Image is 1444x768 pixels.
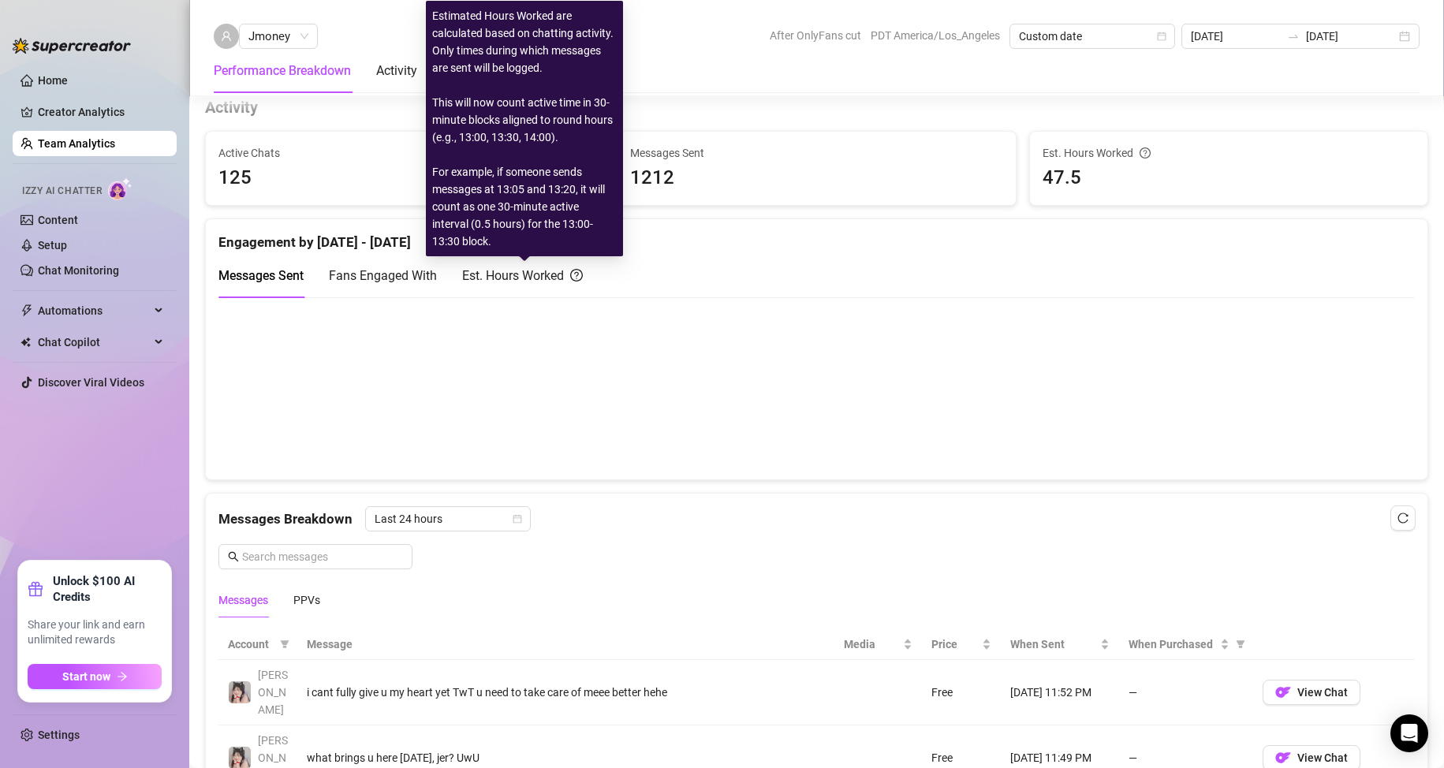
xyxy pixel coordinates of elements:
a: Team Analytics [38,137,115,150]
button: Start nowarrow-right [28,664,162,689]
span: Last 24 hours [375,507,521,531]
span: Price [931,636,979,653]
div: Est. Hours Worked [1043,144,1415,162]
span: PDT America/Los_Angeles [871,24,1000,47]
span: [PERSON_NAME] [258,669,288,716]
span: Messages Sent [218,268,304,283]
a: OFView Chat [1263,690,1360,703]
span: Estimated Hours Worked are calculated based on chatting activity. Only times during which message... [432,9,614,248]
span: calendar [1157,32,1166,41]
span: Account [228,636,274,653]
a: Settings [38,729,80,741]
img: Chat Copilot [21,337,31,348]
div: i cant fully give u my heart yet TwT u need to take care of meee better hehe [307,684,825,701]
img: OF [1275,750,1291,766]
div: Performance Breakdown [214,62,351,80]
span: gift [28,581,43,597]
th: Price [922,629,1002,660]
span: Fans Engaged With [329,268,437,283]
span: Start now [62,670,110,683]
span: reload [1397,513,1409,524]
a: Setup [38,239,67,252]
td: — [1119,660,1253,725]
span: Custom date [1019,24,1166,48]
th: Media [834,629,922,660]
span: View Chat [1297,751,1348,764]
span: filter [1233,632,1248,656]
span: question-circle [570,266,583,285]
span: swap-right [1287,30,1300,43]
button: OFView Chat [1263,680,1360,705]
span: Izzy AI Chatter [22,184,102,199]
span: Messages Sent [630,144,1002,162]
img: AI Chatter [108,177,132,200]
span: 125 [218,163,591,193]
input: Start date [1191,28,1281,45]
img: OF [1275,684,1291,700]
a: Discover Viral Videos [38,376,144,389]
span: filter [277,632,293,656]
div: Activity [376,62,417,80]
span: to [1287,30,1300,43]
span: Chat Copilot [38,330,150,355]
span: When Purchased [1129,636,1217,653]
a: Chat Monitoring [38,264,119,277]
strong: Unlock $100 AI Credits [53,573,162,605]
span: user [221,31,232,42]
a: Content [38,214,78,226]
input: Search messages [242,548,403,565]
span: After OnlyFans cut [770,24,861,47]
span: question-circle [1140,144,1151,162]
span: Automations [38,298,150,323]
input: End date [1306,28,1396,45]
div: Messages Breakdown [218,506,1415,531]
div: PPVs [293,591,320,609]
span: Share your link and earn unlimited rewards [28,617,162,648]
div: Est. Hours Worked [462,266,583,285]
span: 47.5 [1043,163,1415,193]
div: what brings u here [DATE], jer? UwU [307,749,825,766]
img: logo-BBDzfeDw.svg [13,38,131,54]
span: Active Chats [218,144,591,162]
span: When Sent [1010,636,1097,653]
th: When Purchased [1119,629,1253,660]
a: Creator Analytics [38,99,164,125]
td: Free [922,660,1002,725]
a: Home [38,74,68,87]
span: calendar [513,514,522,524]
span: View Chat [1297,686,1348,699]
span: arrow-right [117,671,128,682]
span: filter [1236,639,1245,649]
th: Message [297,629,834,660]
div: Messages [218,591,268,609]
span: Jmoney [248,24,308,48]
img: Ani [229,681,251,703]
span: thunderbolt [21,304,33,317]
span: filter [280,639,289,649]
th: When Sent [1001,629,1119,660]
span: search [228,551,239,562]
span: 1212 [630,163,1002,193]
td: [DATE] 11:52 PM [1001,660,1119,725]
h4: Activity [205,96,1428,118]
div: Open Intercom Messenger [1390,714,1428,752]
a: OFView Chat [1263,755,1360,768]
span: Media [844,636,900,653]
div: Engagement by [DATE] - [DATE] [218,219,1415,253]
